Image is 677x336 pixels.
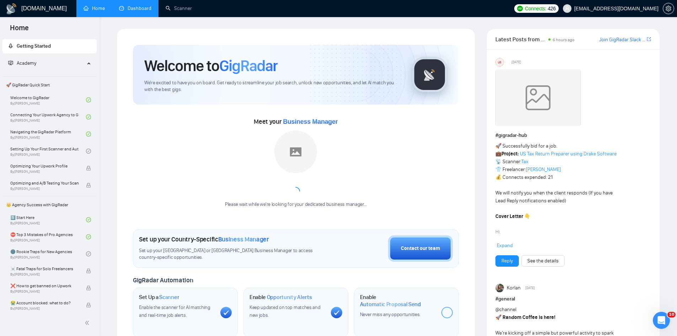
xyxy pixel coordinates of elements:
[10,306,79,311] span: By [PERSON_NAME]
[495,132,651,139] h1: # gigradar-hub
[497,242,513,249] span: Expand
[139,294,179,301] h1: Set Up a
[119,5,151,11] a: dashboardDashboard
[144,56,278,75] h1: Welcome to
[495,314,501,320] span: 🚀
[388,235,453,262] button: Contact our team
[495,306,516,313] span: @channel
[495,69,581,126] img: weqQh+iSagEgQAAAABJRU5ErkJggg==
[4,23,34,38] span: Home
[10,289,79,294] span: By [PERSON_NAME]
[412,57,447,92] img: gigradar-logo.png
[17,60,36,66] span: Academy
[517,6,523,11] img: upwork-logo.png
[6,3,17,15] img: logo
[525,5,546,12] span: Connects:
[139,304,210,318] span: Enable the scanner for AI matching and real-time job alerts.
[503,314,555,320] strong: Random Coffee is here!
[10,109,86,125] a: Connecting Your Upwork Agency to GigRadarBy[PERSON_NAME]
[221,201,371,208] div: Please wait while we're looking for your dedicated business manager...
[159,294,179,301] span: Scanner
[526,166,561,172] a: [PERSON_NAME]
[218,235,269,243] span: Business Manager
[360,311,420,318] span: Never miss any opportunities.
[86,217,91,222] span: check-circle
[86,149,91,154] span: check-circle
[565,6,570,11] span: user
[647,36,651,43] a: export
[86,303,91,308] span: lock
[86,97,91,102] span: check-circle
[10,143,86,159] a: Setting Up Your First Scanner and Auto-BidderBy[PERSON_NAME]
[599,36,645,44] a: Join GigRadar Slack Community
[85,319,92,326] span: double-left
[10,187,79,191] span: By [PERSON_NAME]
[144,80,401,93] span: We're excited to have you on board. Get ready to streamline your job search, unlock new opportuni...
[291,187,300,196] span: loading
[133,276,193,284] span: GigRadar Automation
[360,301,421,308] span: Automatic Proposal Send
[511,59,521,65] span: [DATE]
[86,183,91,188] span: lock
[86,114,91,119] span: check-circle
[139,247,327,261] span: Set up your [GEOGRAPHIC_DATA] or [GEOGRAPHIC_DATA] Business Manager to access country-specific op...
[10,265,79,272] span: ☠️ Fatal Traps for Solo Freelancers
[166,5,192,11] a: searchScanner
[8,60,13,65] span: fund-projection-screen
[10,170,79,174] span: By [PERSON_NAME]
[521,255,565,267] button: See the details
[3,198,96,212] span: 👑 Agency Success with GigRadar
[663,6,674,11] a: setting
[548,5,555,12] span: 426
[496,58,504,66] div: US
[667,312,676,318] span: 10
[86,234,91,239] span: check-circle
[10,126,86,142] a: Navigating the GigRadar PlatformBy[PERSON_NAME]
[647,36,651,42] span: export
[86,268,91,273] span: lock
[360,294,436,308] h1: Enable
[2,39,97,53] li: Getting Started
[86,166,91,171] span: lock
[139,235,269,243] h1: Set up your Country-Specific
[219,56,278,75] span: GigRadar
[10,282,79,289] span: ❌ How to get banned on Upwork
[17,43,51,49] span: Getting Started
[10,272,79,277] span: By [PERSON_NAME]
[10,246,86,262] a: 🌚 Rookie Traps for New AgenciesBy[PERSON_NAME]
[495,295,651,303] h1: # general
[527,257,559,265] a: See the details
[401,245,440,252] div: Contact our team
[86,251,91,256] span: check-circle
[495,255,519,267] button: Reply
[501,151,519,157] strong: Project:
[86,132,91,137] span: check-circle
[10,299,79,306] span: 😭 Account blocked: what to do?
[553,37,575,42] span: 6 hours ago
[8,43,13,48] span: rocket
[663,3,674,14] button: setting
[495,284,504,292] img: Korlan
[507,284,521,292] span: Korlan
[249,304,321,318] span: Keep updated on top matches and new jobs.
[495,35,546,44] span: Latest Posts from the GigRadar Community
[495,213,530,219] strong: Cover Letter 👇
[86,286,91,290] span: lock
[254,118,338,126] span: Meet your
[8,60,36,66] span: Academy
[525,285,535,291] span: [DATE]
[10,92,86,108] a: Welcome to GigRadarBy[PERSON_NAME]
[274,130,317,173] img: placeholder.png
[501,257,513,265] a: Reply
[84,5,105,11] a: homeHome
[653,312,670,329] iframe: Intercom live chat
[520,151,617,157] a: US Tax Return Preparer using Drake Software
[10,180,79,187] span: Optimizing and A/B Testing Your Scanner for Better Results
[249,294,312,301] h1: Enable
[3,78,96,92] span: 🚀 GigRadar Quick Start
[10,162,79,170] span: Optimizing Your Upwork Profile
[267,294,312,301] span: Opportunity Alerts
[10,212,86,228] a: 1️⃣ Start HereBy[PERSON_NAME]
[521,159,528,165] a: Tax
[663,6,674,11] span: setting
